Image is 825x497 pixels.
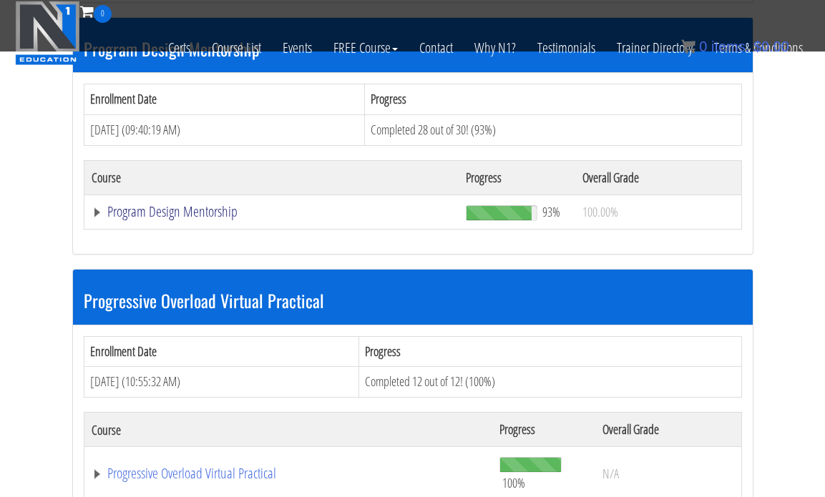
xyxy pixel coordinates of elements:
[492,413,595,447] th: Progress
[80,1,112,21] a: 0
[464,23,527,73] a: Why N1?
[753,39,761,54] span: $
[681,39,695,54] img: icon11.png
[15,1,80,65] img: n1-education
[681,39,789,54] a: 0 items: $0.00
[502,475,525,491] span: 100%
[84,84,364,115] th: Enrollment Date
[84,336,358,367] th: Enrollment Date
[94,5,112,23] span: 0
[92,466,486,481] a: Progressive Overload Virtual Practical
[358,367,741,398] td: Completed 12 out of 12! (100%)
[753,39,789,54] bdi: 0.00
[84,115,364,146] td: [DATE] (09:40:19 AM)
[595,413,741,447] th: Overall Grade
[711,39,749,54] span: items:
[92,205,451,219] a: Program Design Mentorship
[84,367,358,398] td: [DATE] (10:55:32 AM)
[84,413,492,447] th: Course
[84,291,742,310] h3: Progressive Overload Virtual Practical
[84,160,459,195] th: Course
[699,39,707,54] span: 0
[272,23,323,73] a: Events
[703,23,814,73] a: Terms & Conditions
[364,84,741,115] th: Progress
[575,160,741,195] th: Overall Grade
[201,23,272,73] a: Course List
[409,23,464,73] a: Contact
[358,336,741,367] th: Progress
[323,23,409,73] a: FREE Course
[575,195,741,229] td: 100.00%
[527,23,606,73] a: Testimonials
[542,204,560,220] span: 93%
[157,23,201,73] a: Certs
[459,160,575,195] th: Progress
[364,115,741,146] td: Completed 28 out of 30! (93%)
[606,23,703,73] a: Trainer Directory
